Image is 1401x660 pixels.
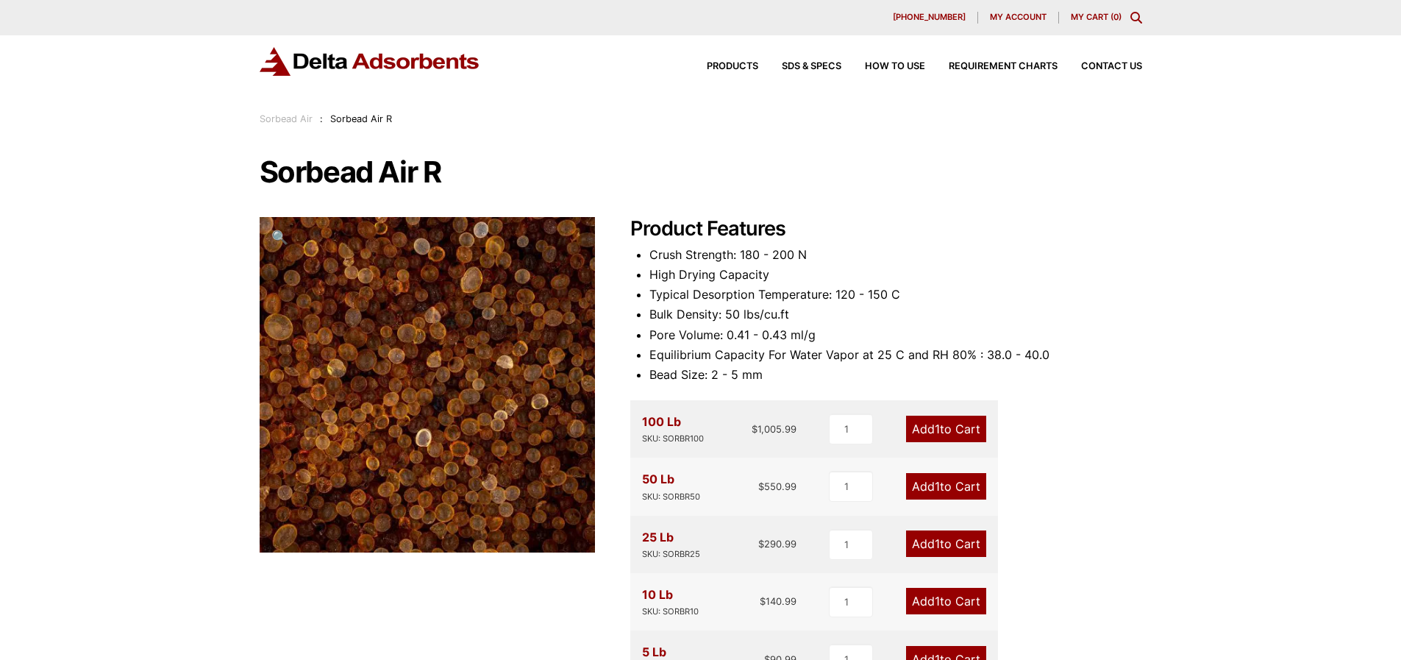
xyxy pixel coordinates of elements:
[841,62,925,71] a: How to Use
[649,345,1142,365] li: Equilibrium Capacity For Water Vapor at 25 C and RH 80% : 38.0 - 40.0
[642,412,704,446] div: 100 Lb
[642,528,700,561] div: 25 Lb
[1058,62,1142,71] a: Contact Us
[630,217,1142,241] h2: Product Features
[758,538,764,550] span: $
[1113,12,1119,22] span: 0
[935,422,940,436] span: 1
[642,432,704,446] div: SKU: SORBR100
[642,585,699,619] div: 10 Lb
[260,157,1142,188] h1: Sorbead Air R
[642,490,700,504] div: SKU: SORBR50
[752,423,796,435] bdi: 1,005.99
[758,538,796,550] bdi: 290.99
[642,469,700,503] div: 50 Lb
[330,113,392,124] span: Sorbead Air R
[649,285,1142,305] li: Typical Desorption Temperature: 120 - 150 C
[683,62,758,71] a: Products
[260,47,480,76] img: Delta Adsorbents
[935,536,940,551] span: 1
[881,12,978,24] a: [PHONE_NUMBER]
[906,588,986,614] a: Add1to Cart
[707,62,758,71] span: Products
[649,305,1142,324] li: Bulk Density: 50 lbs/cu.ft
[935,479,940,494] span: 1
[642,547,700,561] div: SKU: SORBR25
[1130,12,1142,24] div: Toggle Modal Content
[260,217,300,258] a: View full-screen image gallery
[320,113,323,124] span: :
[906,473,986,500] a: Add1to Cart
[949,62,1058,71] span: Requirement Charts
[978,12,1059,24] a: My account
[990,13,1047,21] span: My account
[649,265,1142,285] li: High Drying Capacity
[758,480,796,492] bdi: 550.99
[1081,62,1142,71] span: Contact Us
[752,423,757,435] span: $
[649,325,1142,345] li: Pore Volume: 0.41 - 0.43 ml/g
[1071,12,1122,22] a: My Cart (0)
[758,62,841,71] a: SDS & SPECS
[865,62,925,71] span: How to Use
[893,13,966,21] span: [PHONE_NUMBER]
[642,605,699,619] div: SKU: SORBR10
[760,595,766,607] span: $
[906,416,986,442] a: Add1to Cart
[649,365,1142,385] li: Bead Size: 2 - 5 mm
[906,531,986,557] a: Add1to Cart
[649,245,1142,265] li: Crush Strength: 180 - 200 N
[760,595,796,607] bdi: 140.99
[271,229,288,245] span: 🔍
[260,113,313,124] a: Sorbead Air
[925,62,1058,71] a: Requirement Charts
[758,480,764,492] span: $
[782,62,841,71] span: SDS & SPECS
[935,594,940,608] span: 1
